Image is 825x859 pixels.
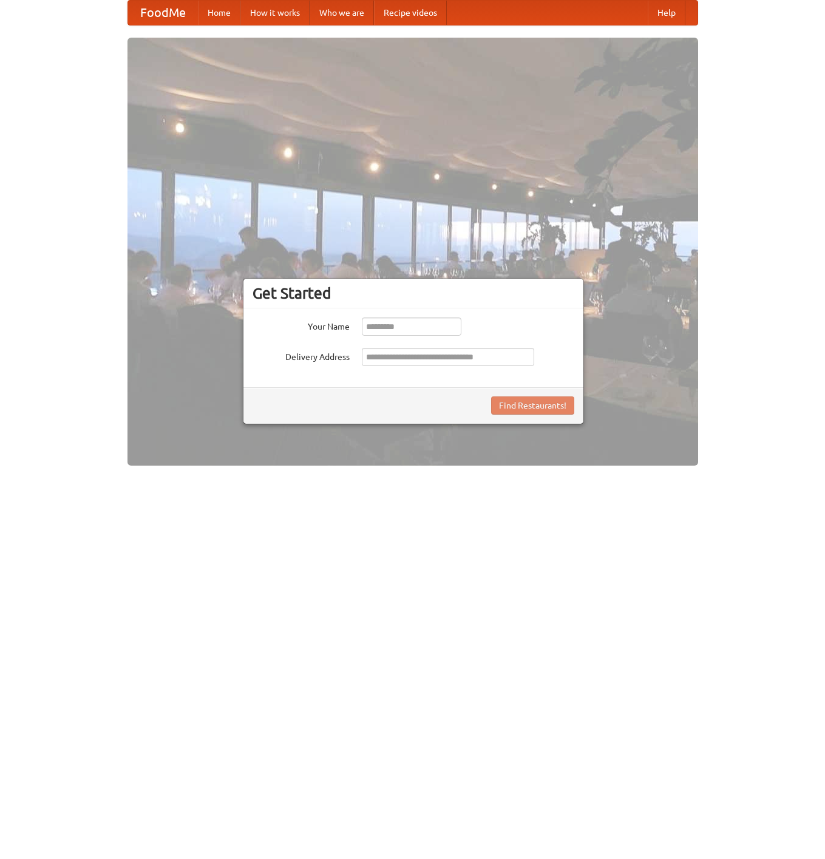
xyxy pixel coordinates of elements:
[240,1,310,25] a: How it works
[198,1,240,25] a: Home
[648,1,685,25] a: Help
[253,284,574,302] h3: Get Started
[253,317,350,333] label: Your Name
[374,1,447,25] a: Recipe videos
[491,396,574,415] button: Find Restaurants!
[128,1,198,25] a: FoodMe
[310,1,374,25] a: Who we are
[253,348,350,363] label: Delivery Address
